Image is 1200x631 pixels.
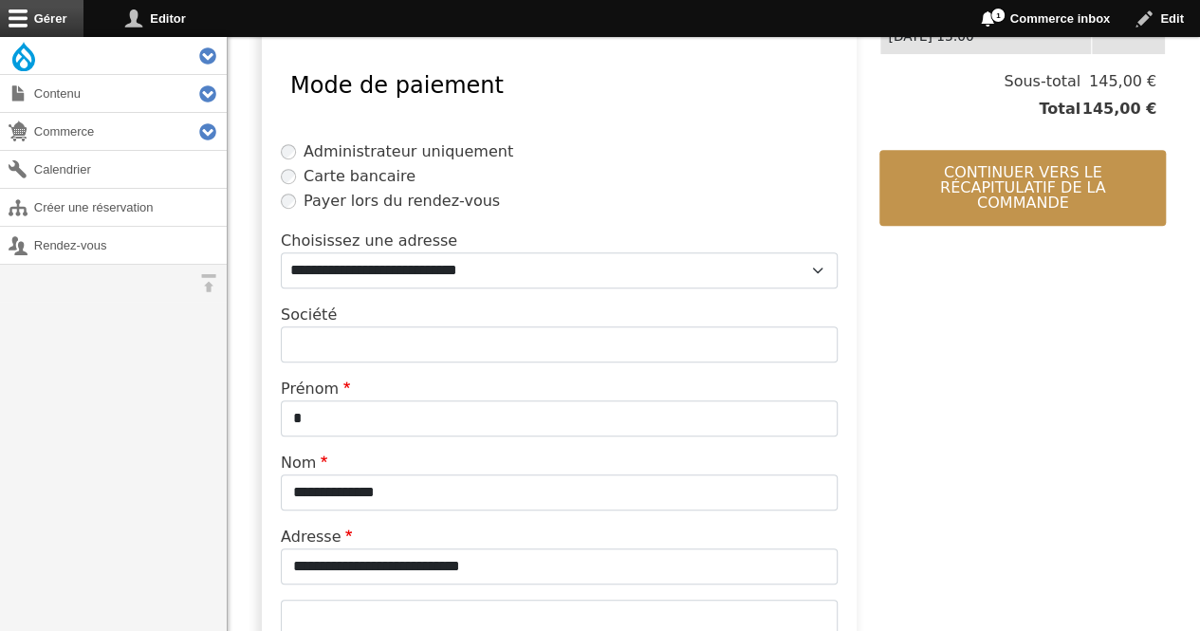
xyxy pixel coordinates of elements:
span: Total [1039,98,1080,121]
span: Mode de paiement [290,72,504,99]
button: Continuer vers le récapitulatif de la commande [879,150,1166,226]
label: Société [281,304,337,326]
span: 145,00 € [1080,98,1156,121]
label: Adresse [281,526,357,548]
label: Nom [281,452,332,474]
span: 145,00 € [1080,70,1156,93]
label: Prénom [281,378,355,400]
span: Sous-total [1004,70,1080,93]
label: Payer lors du rendez-vous [304,190,500,213]
label: Choisissez une adresse [281,230,457,252]
time: [DATE] 13:00 [888,28,973,44]
label: Administrateur uniquement [304,140,513,163]
button: Orientation horizontale [190,265,227,302]
span: 1 [990,8,1006,23]
label: Carte bancaire [304,165,415,188]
